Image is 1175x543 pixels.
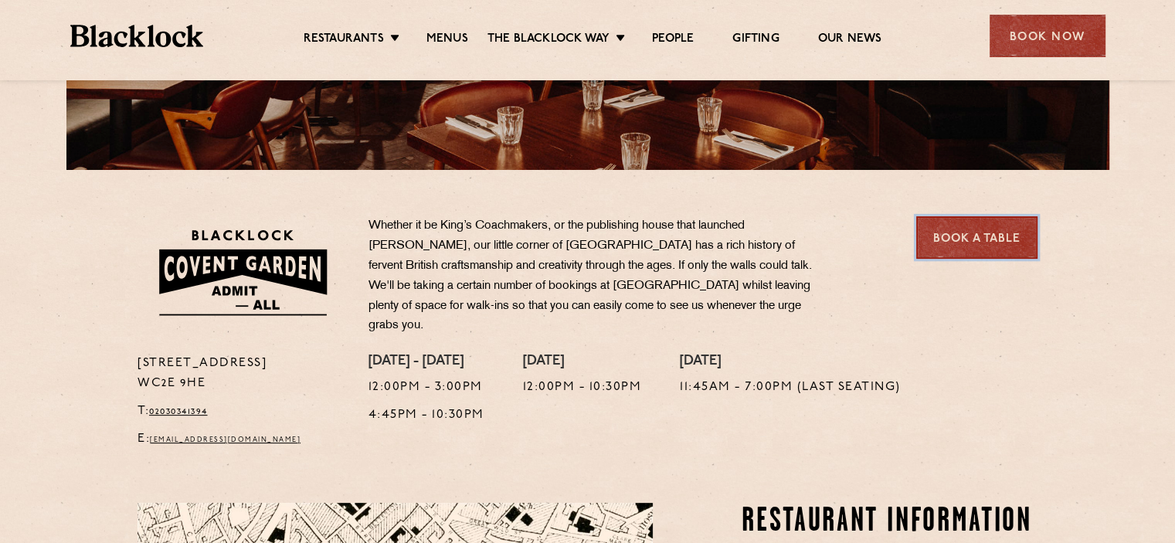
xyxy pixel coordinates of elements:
[742,503,1037,541] h2: Restaurant information
[523,378,642,398] p: 12:00pm - 10:30pm
[732,32,779,49] a: Gifting
[149,407,208,416] a: 02030341394
[487,32,610,49] a: The Blacklock Way
[368,216,824,336] p: Whether it be King’s Coachmakers, or the publishing house that launched [PERSON_NAME], our little...
[652,32,694,49] a: People
[304,32,384,49] a: Restaurants
[368,378,484,398] p: 12:00pm - 3:00pm
[990,15,1105,57] div: Book Now
[680,378,901,398] p: 11:45am - 7:00pm (Last Seating)
[70,25,204,47] img: BL_Textured_Logo-footer-cropped.svg
[916,216,1037,259] a: Book a Table
[138,354,345,394] p: [STREET_ADDRESS] WC2E 9HE
[680,354,901,371] h4: [DATE]
[138,216,345,328] img: BLA_1470_CoventGarden_Website_Solid.svg
[138,402,345,422] p: T:
[818,32,882,49] a: Our News
[138,429,345,450] p: E:
[150,436,301,443] a: [EMAIL_ADDRESS][DOMAIN_NAME]
[523,354,642,371] h4: [DATE]
[426,32,468,49] a: Menus
[368,406,484,426] p: 4:45pm - 10:30pm
[368,354,484,371] h4: [DATE] - [DATE]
